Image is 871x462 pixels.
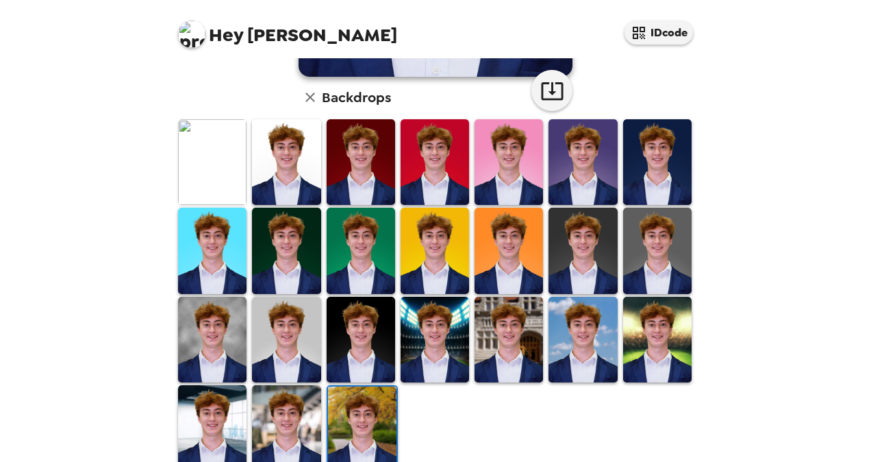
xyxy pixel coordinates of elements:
h6: Backdrops [322,86,391,108]
span: [PERSON_NAME] [178,14,397,45]
img: profile pic [178,21,205,48]
button: IDcode [624,21,693,45]
img: Original [178,119,247,205]
span: Hey [209,23,243,47]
